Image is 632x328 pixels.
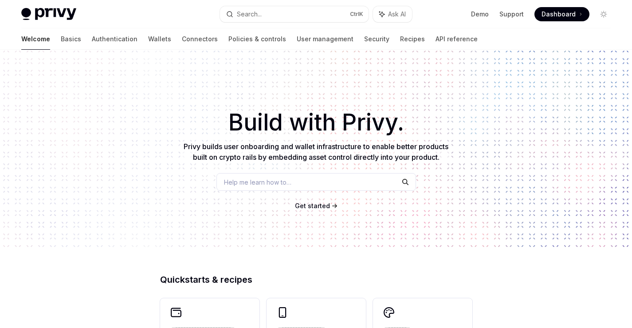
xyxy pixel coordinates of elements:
[350,11,363,18] span: Ctrl K
[184,142,448,162] span: Privy builds user onboarding and wallet infrastructure to enable better products built on crypto ...
[228,115,404,130] span: Build with Privy.
[228,28,286,50] a: Policies & controls
[373,6,412,22] button: Ask AI
[224,178,291,187] span: Help me learn how to…
[160,275,252,284] span: Quickstarts & recipes
[364,28,389,50] a: Security
[388,10,406,19] span: Ask AI
[92,28,137,50] a: Authentication
[297,28,353,50] a: User management
[21,8,76,20] img: light logo
[471,10,489,19] a: Demo
[499,10,524,19] a: Support
[295,202,330,209] span: Get started
[542,10,576,19] span: Dashboard
[148,28,171,50] a: Wallets
[21,28,50,50] a: Welcome
[61,28,81,50] a: Basics
[436,28,478,50] a: API reference
[400,28,425,50] a: Recipes
[295,202,330,210] a: Get started
[597,7,611,21] button: Toggle dark mode
[220,6,368,22] button: Search...CtrlK
[534,7,589,21] a: Dashboard
[237,9,262,20] div: Search...
[182,28,218,50] a: Connectors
